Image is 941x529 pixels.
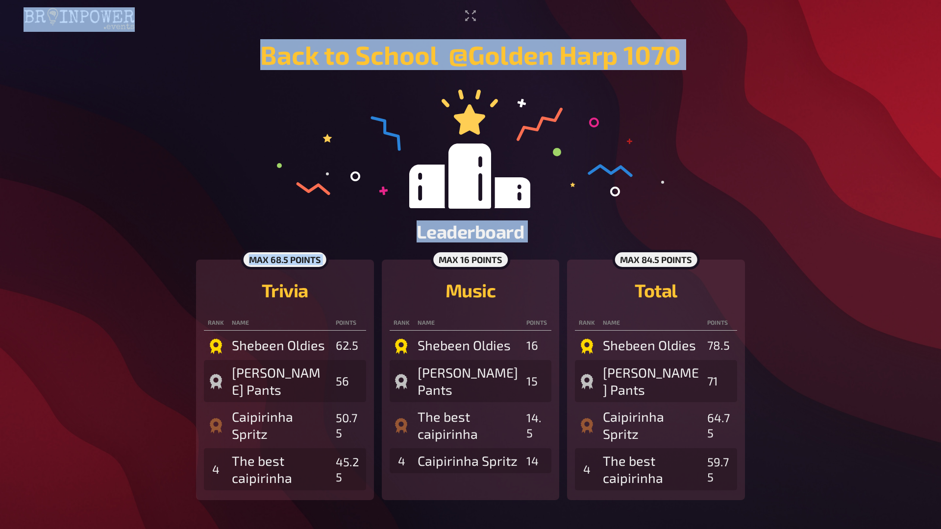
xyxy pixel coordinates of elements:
[204,279,366,301] h2: Trivia
[332,448,366,490] td: 45.25
[703,360,737,402] td: 71
[418,452,519,469] div: Caipirinha Spritz
[260,39,681,70] h1: Back to School @Golden Harp 1070​
[603,364,699,398] div: [PERSON_NAME] Pants
[603,452,699,486] div: The best caipirinha
[522,315,551,331] th: points
[522,404,551,446] td: 14.5
[204,448,228,490] td: 4
[418,337,519,354] div: Shebeen Oldies
[703,333,737,358] td: 78.5
[332,360,366,402] td: 56
[431,250,510,269] div: max 16 points
[522,448,551,473] td: 14
[232,408,328,442] div: Caipirinha Spritz
[703,315,737,331] th: points
[603,408,699,442] div: Caipirinha Spritz
[575,279,737,301] h2: Total
[232,452,328,486] div: The best caipirinha
[603,337,699,354] div: Shebeen Oldies
[332,404,366,446] td: 50.75
[575,315,599,331] th: Rank
[599,315,703,331] th: Name
[461,8,480,24] button: Enter Fullscreen
[332,315,366,331] th: points
[390,448,414,473] td: 4
[575,448,599,490] td: 4
[332,333,366,358] td: 62.5
[228,315,332,331] th: Name
[522,333,551,358] td: 16
[390,315,414,331] th: Rank
[232,364,328,398] div: [PERSON_NAME] Pants
[390,279,552,301] h2: Music
[418,364,519,398] div: [PERSON_NAME] Pants
[414,315,522,331] th: Name
[418,408,519,442] div: The best caipirinha
[703,404,737,446] td: 64.75
[232,337,328,354] div: Shebeen Oldies
[417,220,524,242] h2: Leaderboard
[703,448,737,490] td: 59.75
[522,360,551,402] td: 15
[612,250,700,269] div: max 84.5 points
[241,250,329,269] div: max 68.5 points
[204,315,228,331] th: Rank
